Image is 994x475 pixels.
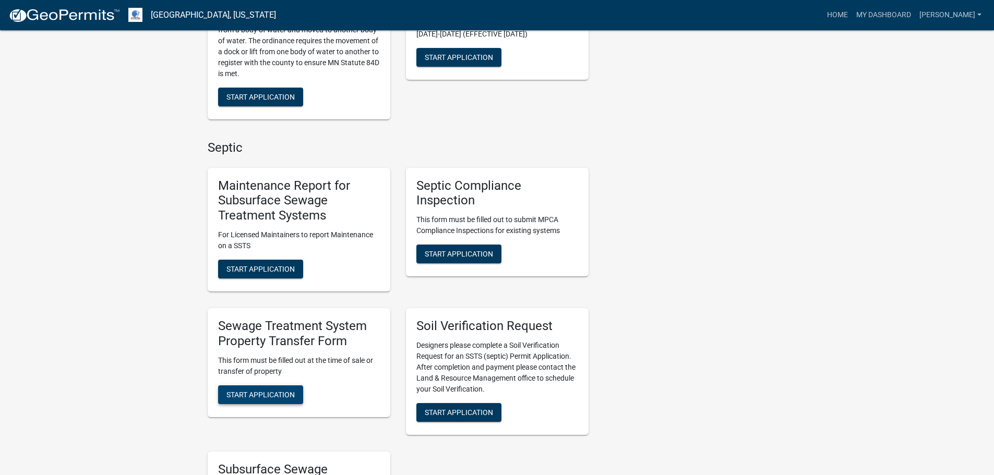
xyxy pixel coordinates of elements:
p: This form must be filled out at the time of sale or transfer of property [218,355,380,377]
p: Designers please complete a Soil Verification Request for an SSTS (septic) Permit Application. Af... [416,340,578,395]
span: Start Application [425,53,493,61]
p: For Licensed Maintainers to report Maintenance on a SSTS [218,229,380,251]
button: Start Application [218,260,303,278]
h5: Septic Compliance Inspection [416,178,578,209]
a: Home [823,5,852,25]
button: Start Application [218,385,303,404]
span: Start Application [226,390,295,398]
span: Start Application [425,408,493,416]
button: Start Application [218,88,303,106]
button: Start Application [416,48,501,67]
h5: Soil Verification Request [416,319,578,334]
h5: Sewage Treatment System Property Transfer Form [218,319,380,349]
a: [GEOGRAPHIC_DATA], [US_STATE] [151,6,276,24]
span: Start Application [425,250,493,258]
button: Start Application [416,245,501,263]
span: Start Application [226,92,295,101]
a: My Dashboard [852,5,915,25]
h4: Septic [208,140,589,155]
button: Start Application [416,403,501,422]
p: This form must be filled out to submit MPCA Compliance Inspections for existing systems [416,214,578,236]
h5: Maintenance Report for Subsurface Sewage Treatment Systems [218,178,380,223]
img: Otter Tail County, Minnesota [128,8,142,22]
span: Start Application [226,265,295,273]
a: [PERSON_NAME] [915,5,986,25]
